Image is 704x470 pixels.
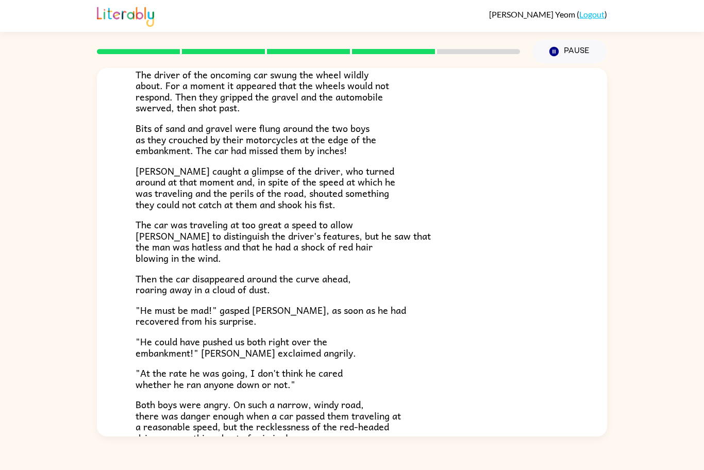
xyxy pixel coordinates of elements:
[136,397,401,445] span: Both boys were angry. On such a narrow, windy road, there was danger enough when a car passed the...
[579,9,605,19] a: Logout
[136,303,406,329] span: "He must be mad!" gasped [PERSON_NAME], as soon as he had recovered from his surprise.
[136,334,356,360] span: "He could have pushed us both right over the embankment!" [PERSON_NAME] exclaimed angrily.
[136,271,351,297] span: Then the car disappeared around the curve ahead, roaring away in a cloud of dust.
[136,121,376,158] span: Bits of sand and gravel were flung around the two boys as they crouched by their motorcycles at t...
[489,9,607,19] div: ( )
[136,365,343,392] span: "At the rate he was going, I don't think he cared whether he ran anyone down or not."
[97,4,154,27] img: Literably
[136,217,431,265] span: The car was traveling at too great a speed to allow [PERSON_NAME] to distinguish the driver's fea...
[532,40,607,63] button: Pause
[136,163,395,212] span: [PERSON_NAME] caught a glimpse of the driver, who turned around at that moment and, in spite of t...
[489,9,577,19] span: [PERSON_NAME] Yeom
[136,67,389,115] span: The driver of the oncoming car swung the wheel wildly about. For a moment it appeared that the wh...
